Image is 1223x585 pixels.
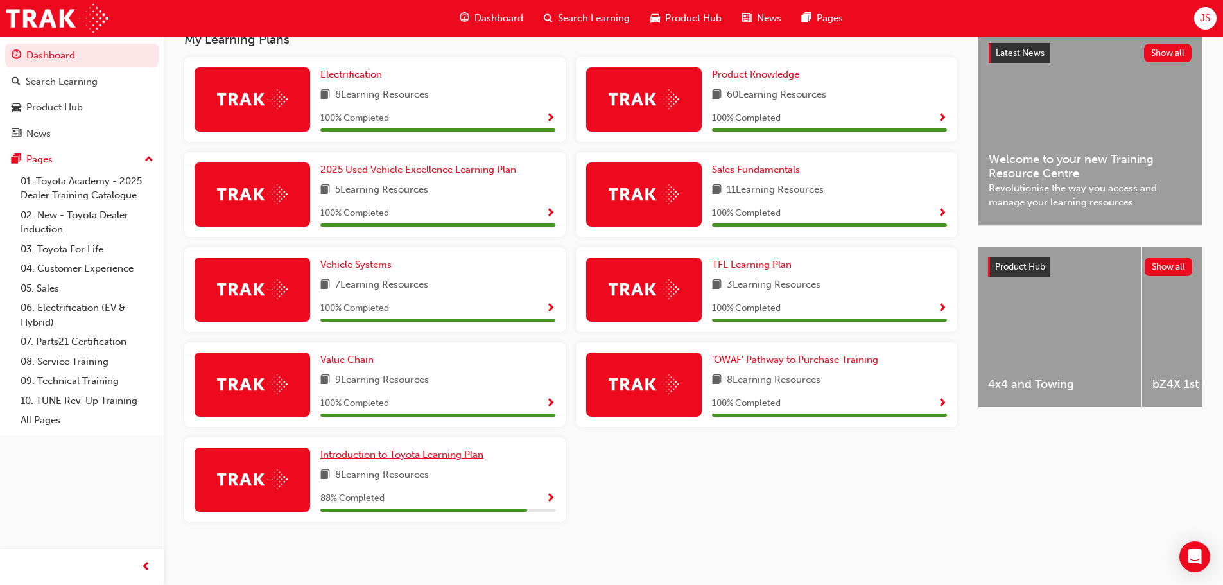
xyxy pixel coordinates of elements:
[609,184,679,204] img: Trak
[546,208,555,220] span: Show Progress
[937,113,947,125] span: Show Progress
[989,152,1192,181] span: Welcome to your new Training Resource Centre
[546,493,555,505] span: Show Progress
[988,257,1192,277] a: Product HubShow all
[320,448,489,462] a: Introduction to Toyota Learning Plan
[996,48,1045,58] span: Latest News
[15,259,159,279] a: 04. Customer Experience
[1145,258,1193,276] button: Show all
[320,67,387,82] a: Electrification
[184,32,957,47] h3: My Learning Plans
[320,353,379,367] a: Value Chain
[474,11,523,26] span: Dashboard
[937,398,947,410] span: Show Progress
[217,184,288,204] img: Trak
[320,111,389,126] span: 100 % Completed
[742,10,752,26] span: news-icon
[460,10,469,26] span: guage-icon
[26,74,98,89] div: Search Learning
[15,279,159,299] a: 05. Sales
[12,128,21,140] span: news-icon
[15,410,159,430] a: All Pages
[937,301,947,317] button: Show Progress
[6,4,108,33] img: Trak
[665,11,722,26] span: Product Hub
[335,87,429,103] span: 8 Learning Resources
[335,467,429,484] span: 8 Learning Resources
[757,11,781,26] span: News
[5,148,159,171] button: Pages
[650,10,660,26] span: car-icon
[26,127,51,141] div: News
[320,491,385,506] span: 88 % Completed
[609,279,679,299] img: Trak
[217,279,288,299] img: Trak
[320,206,389,221] span: 100 % Completed
[141,559,151,575] span: prev-icon
[937,303,947,315] span: Show Progress
[320,259,392,270] span: Vehicle Systems
[995,261,1045,272] span: Product Hub
[12,50,21,62] span: guage-icon
[937,110,947,127] button: Show Progress
[546,398,555,410] span: Show Progress
[320,87,330,103] span: book-icon
[792,5,853,31] a: pages-iconPages
[217,374,288,394] img: Trak
[712,67,804,82] a: Product Knowledge
[712,164,800,175] span: Sales Fundamentals
[144,152,153,168] span: up-icon
[937,205,947,222] button: Show Progress
[546,205,555,222] button: Show Progress
[15,298,159,332] a: 06. Electrification (EV & Hybrid)
[712,259,792,270] span: TFL Learning Plan
[727,182,824,198] span: 11 Learning Resources
[712,69,799,80] span: Product Knowledge
[712,396,781,411] span: 100 % Completed
[712,258,797,272] a: TFL Learning Plan
[727,87,826,103] span: 60 Learning Resources
[320,301,389,316] span: 100 % Completed
[712,206,781,221] span: 100 % Completed
[533,5,640,31] a: search-iconSearch Learning
[320,396,389,411] span: 100 % Completed
[1179,541,1210,572] div: Open Intercom Messenger
[712,162,805,177] a: Sales Fundamentals
[15,205,159,240] a: 02. New - Toyota Dealer Induction
[320,354,374,365] span: Value Chain
[712,372,722,389] span: book-icon
[988,377,1131,392] span: 4x4 and Towing
[558,11,630,26] span: Search Learning
[546,110,555,127] button: Show Progress
[640,5,732,31] a: car-iconProduct Hub
[320,372,330,389] span: book-icon
[15,332,159,352] a: 07. Parts21 Certification
[817,11,843,26] span: Pages
[1200,11,1210,26] span: JS
[5,44,159,67] a: Dashboard
[712,354,878,365] span: 'OWAF' Pathway to Purchase Training
[320,258,397,272] a: Vehicle Systems
[1144,44,1192,62] button: Show all
[217,89,288,109] img: Trak
[335,372,429,389] span: 9 Learning Resources
[26,152,53,167] div: Pages
[15,240,159,259] a: 03. Toyota For Life
[937,208,947,220] span: Show Progress
[5,41,159,148] button: DashboardSearch LearningProduct HubNews
[727,372,820,389] span: 8 Learning Resources
[727,277,820,293] span: 3 Learning Resources
[449,5,533,31] a: guage-iconDashboard
[546,396,555,412] button: Show Progress
[989,43,1192,64] a: Latest NewsShow all
[609,374,679,394] img: Trak
[712,353,883,367] a: 'OWAF' Pathway to Purchase Training
[15,171,159,205] a: 01. Toyota Academy - 2025 Dealer Training Catalogue
[5,96,159,119] a: Product Hub
[989,181,1192,210] span: Revolutionise the way you access and manage your learning resources.
[335,182,428,198] span: 5 Learning Resources
[12,154,21,166] span: pages-icon
[15,391,159,411] a: 10. TUNE Rev-Up Training
[12,102,21,114] span: car-icon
